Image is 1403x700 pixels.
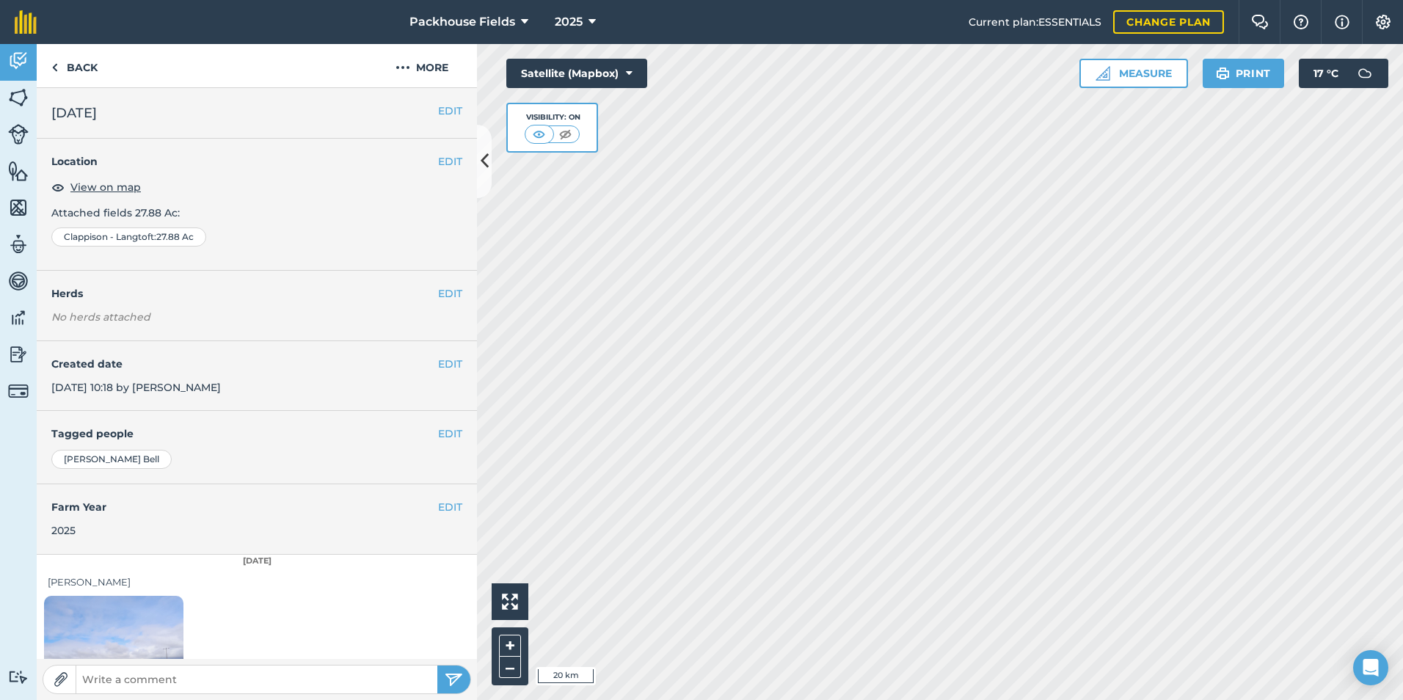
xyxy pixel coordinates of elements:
[1374,15,1392,29] img: A cog icon
[48,575,466,590] div: [PERSON_NAME]
[1203,59,1285,88] button: Print
[1216,65,1230,82] img: svg+xml;base64,PHN2ZyB4bWxucz0iaHR0cDovL3d3dy53My5vcmcvMjAwMC9zdmciIHdpZHRoPSIxOSIgaGVpZ2h0PSIyNC...
[438,103,462,119] button: EDIT
[438,426,462,442] button: EDIT
[1079,59,1188,88] button: Measure
[409,13,515,31] span: Packhouse Fields
[1096,66,1110,81] img: Ruler icon
[556,127,575,142] img: svg+xml;base64,PHN2ZyB4bWxucz0iaHR0cDovL3d3dy53My5vcmcvMjAwMC9zdmciIHdpZHRoPSI1MCIgaGVpZ2h0PSI0MC...
[8,670,29,684] img: svg+xml;base64,PD94bWwgdmVyc2lvbj0iMS4wIiBlbmNvZGluZz0idXRmLTgiPz4KPCEtLSBHZW5lcmF0b3I6IEFkb2JlIE...
[37,44,112,87] a: Back
[396,59,410,76] img: svg+xml;base64,PHN2ZyB4bWxucz0iaHR0cDovL3d3dy53My5vcmcvMjAwMC9zdmciIHdpZHRoPSIyMCIgaGVpZ2h0PSIyNC...
[51,59,58,76] img: svg+xml;base64,PHN2ZyB4bWxucz0iaHR0cDovL3d3dy53My5vcmcvMjAwMC9zdmciIHdpZHRoPSI5IiBoZWlnaHQ9IjI0Ii...
[969,14,1101,30] span: Current plan : ESSENTIALS
[8,124,29,145] img: svg+xml;base64,PD94bWwgdmVyc2lvbj0iMS4wIiBlbmNvZGluZz0idXRmLTgiPz4KPCEtLSBHZW5lcmF0b3I6IEFkb2JlIE...
[1299,59,1388,88] button: 17 °C
[8,381,29,401] img: svg+xml;base64,PD94bWwgdmVyc2lvbj0iMS4wIiBlbmNvZGluZz0idXRmLTgiPz4KPCEtLSBHZW5lcmF0b3I6IEFkb2JlIE...
[1335,13,1349,31] img: svg+xml;base64,PHN2ZyB4bWxucz0iaHR0cDovL3d3dy53My5vcmcvMjAwMC9zdmciIHdpZHRoPSIxNyIgaGVpZ2h0PSIxNy...
[506,59,647,88] button: Satellite (Mapbox)
[445,671,463,688] img: svg+xml;base64,PHN2ZyB4bWxucz0iaHR0cDovL3d3dy53My5vcmcvMjAwMC9zdmciIHdpZHRoPSIyNSIgaGVpZ2h0PSIyNC...
[51,426,462,442] h4: Tagged people
[37,555,477,568] div: [DATE]
[51,153,462,169] h4: Location
[499,657,521,678] button: –
[70,179,141,195] span: View on map
[499,635,521,657] button: +
[438,356,462,372] button: EDIT
[438,153,462,169] button: EDIT
[1353,650,1388,685] div: Open Intercom Messenger
[51,178,65,196] img: svg+xml;base64,PHN2ZyB4bWxucz0iaHR0cDovL3d3dy53My5vcmcvMjAwMC9zdmciIHdpZHRoPSIxOCIgaGVpZ2h0PSIyNC...
[51,309,477,325] em: No herds attached
[37,341,477,412] div: [DATE] 10:18 by [PERSON_NAME]
[51,522,462,539] div: 2025
[8,160,29,182] img: svg+xml;base64,PHN2ZyB4bWxucz0iaHR0cDovL3d3dy53My5vcmcvMjAwMC9zdmciIHdpZHRoPSI1NiIgaGVpZ2h0PSI2MC...
[8,270,29,292] img: svg+xml;base64,PD94bWwgdmVyc2lvbj0iMS4wIiBlbmNvZGluZz0idXRmLTgiPz4KPCEtLSBHZW5lcmF0b3I6IEFkb2JlIE...
[8,307,29,329] img: svg+xml;base64,PD94bWwgdmVyc2lvbj0iMS4wIiBlbmNvZGluZz0idXRmLTgiPz4KPCEtLSBHZW5lcmF0b3I6IEFkb2JlIE...
[51,450,172,469] div: [PERSON_NAME] Bell
[51,356,462,372] h4: Created date
[8,233,29,255] img: svg+xml;base64,PD94bWwgdmVyc2lvbj0iMS4wIiBlbmNvZGluZz0idXRmLTgiPz4KPCEtLSBHZW5lcmF0b3I6IEFkb2JlIE...
[15,10,37,34] img: fieldmargin Logo
[51,103,462,123] h2: [DATE]
[51,499,462,515] h4: Farm Year
[1350,59,1380,88] img: svg+xml;base64,PD94bWwgdmVyc2lvbj0iMS4wIiBlbmNvZGluZz0idXRmLTgiPz4KPCEtLSBHZW5lcmF0b3I6IEFkb2JlIE...
[530,127,548,142] img: svg+xml;base64,PHN2ZyB4bWxucz0iaHR0cDovL3d3dy53My5vcmcvMjAwMC9zdmciIHdpZHRoPSI1MCIgaGVpZ2h0PSI0MC...
[1113,10,1224,34] a: Change plan
[1313,59,1338,88] span: 17 ° C
[51,285,477,302] h4: Herds
[438,499,462,515] button: EDIT
[8,87,29,109] img: svg+xml;base64,PHN2ZyB4bWxucz0iaHR0cDovL3d3dy53My5vcmcvMjAwMC9zdmciIHdpZHRoPSI1NiIgaGVpZ2h0PSI2MC...
[64,231,154,243] span: Clappison - Langtoft
[555,13,583,31] span: 2025
[8,197,29,219] img: svg+xml;base64,PHN2ZyB4bWxucz0iaHR0cDovL3d3dy53My5vcmcvMjAwMC9zdmciIHdpZHRoPSI1NiIgaGVpZ2h0PSI2MC...
[8,50,29,72] img: svg+xml;base64,PD94bWwgdmVyc2lvbj0iMS4wIiBlbmNvZGluZz0idXRmLTgiPz4KPCEtLSBHZW5lcmF0b3I6IEFkb2JlIE...
[154,231,194,243] span: : 27.88 Ac
[76,669,437,690] input: Write a comment
[51,178,141,196] button: View on map
[502,594,518,610] img: Four arrows, one pointing top left, one top right, one bottom right and the last bottom left
[367,44,477,87] button: More
[525,112,580,123] div: Visibility: On
[1251,15,1269,29] img: Two speech bubbles overlapping with the left bubble in the forefront
[8,343,29,365] img: svg+xml;base64,PD94bWwgdmVyc2lvbj0iMS4wIiBlbmNvZGluZz0idXRmLTgiPz4KPCEtLSBHZW5lcmF0b3I6IEFkb2JlIE...
[438,285,462,302] button: EDIT
[1292,15,1310,29] img: A question mark icon
[54,672,68,687] img: Paperclip icon
[51,205,462,221] p: Attached fields 27.88 Ac :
